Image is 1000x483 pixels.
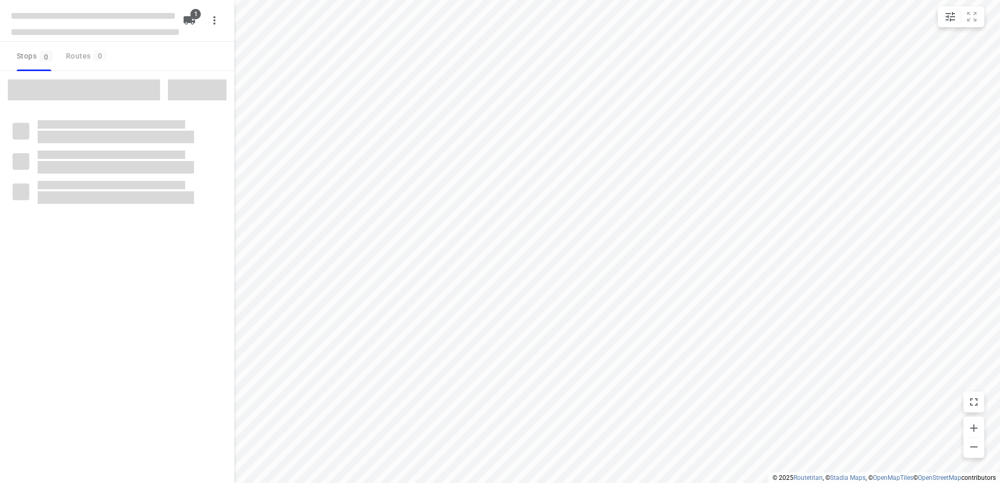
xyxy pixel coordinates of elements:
[772,474,996,481] li: © 2025 , © , © © contributors
[918,474,961,481] a: OpenStreetMap
[938,6,984,27] div: small contained button group
[940,6,961,27] button: Map settings
[793,474,823,481] a: Routetitan
[830,474,866,481] a: Stadia Maps
[873,474,913,481] a: OpenMapTiles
